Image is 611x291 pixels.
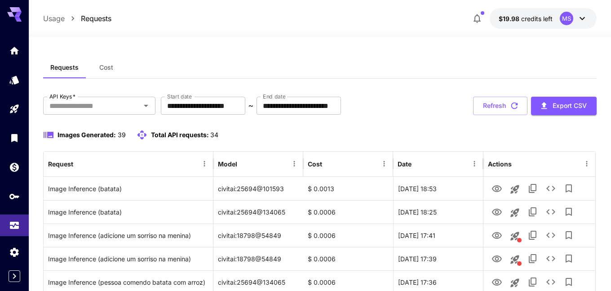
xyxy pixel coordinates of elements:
[490,8,597,29] button: $19.9817MS
[506,227,524,245] button: This request includes a reference image. Clicking this will load all other parameters, but for pr...
[398,160,412,168] div: Date
[9,246,20,258] div: Settings
[50,63,79,72] span: Requests
[499,14,553,23] div: $19.9817
[213,200,303,224] div: civitai:25694@134065
[48,224,208,247] div: Click to copy prompt
[488,249,506,268] button: View Image
[560,226,578,244] button: Add to library
[303,247,393,270] div: $ 0.0006
[488,273,506,291] button: View Image
[167,93,192,100] label: Start date
[248,100,253,111] p: ~
[412,157,425,170] button: Sort
[49,93,75,100] label: API Keys
[198,157,211,170] button: Menu
[43,13,111,24] nav: breadcrumb
[393,200,483,224] div: 31 Aug, 2025 18:25
[542,179,560,197] button: See details
[9,270,20,282] button: Expand sidebar
[560,273,578,291] button: Add to library
[48,247,208,270] div: Click to copy prompt
[506,251,524,269] button: This request includes a reference image. Clicking this will load all other parameters, but for pr...
[213,224,303,247] div: civitai:18798@54849
[378,157,390,170] button: Menu
[580,157,593,170] button: Menu
[473,97,527,115] button: Refresh
[506,180,524,198] button: Launch in playground
[99,63,113,72] span: Cost
[9,191,20,202] div: API Keys
[521,15,553,22] span: credits left
[560,250,578,268] button: Add to library
[303,224,393,247] div: $ 0.0006
[542,273,560,291] button: See details
[488,160,512,168] div: Actions
[140,99,152,112] button: Open
[303,177,393,200] div: $ 0.0013
[393,247,483,270] div: 31 Aug, 2025 17:39
[506,204,524,222] button: Launch in playground
[488,179,506,197] button: View Image
[118,131,126,139] span: 39
[58,131,116,139] span: Images Generated:
[393,224,483,247] div: 31 Aug, 2025 17:41
[308,160,322,168] div: Cost
[218,160,237,168] div: Model
[9,217,20,228] div: Usage
[560,179,578,197] button: Add to library
[524,179,542,197] button: Copy TaskUUID
[48,177,208,200] div: Click to copy prompt
[9,159,20,170] div: Wallet
[542,203,560,221] button: See details
[213,247,303,270] div: civitai:18798@54849
[288,157,301,170] button: Menu
[213,177,303,200] div: civitai:25694@101593
[468,157,481,170] button: Menu
[524,226,542,244] button: Copy TaskUUID
[9,132,20,143] div: Library
[531,97,597,115] button: Export CSV
[542,226,560,244] button: See details
[393,177,483,200] div: 31 Aug, 2025 18:53
[499,15,521,22] span: $19.98
[524,273,542,291] button: Copy TaskUUID
[238,157,251,170] button: Sort
[43,13,65,24] a: Usage
[263,93,285,100] label: End date
[9,74,20,85] div: Models
[488,226,506,244] button: View Image
[524,250,542,268] button: Copy TaskUUID
[48,201,208,224] div: Click to copy prompt
[74,157,87,170] button: Sort
[9,45,20,56] div: Home
[560,12,573,25] div: MS
[524,203,542,221] button: Copy TaskUUID
[210,131,218,139] span: 34
[542,250,560,268] button: See details
[9,103,20,115] div: Playground
[81,13,111,24] a: Requests
[303,200,393,224] div: $ 0.0006
[151,131,209,139] span: Total API requests:
[488,202,506,221] button: View Image
[48,160,73,168] div: Request
[323,157,336,170] button: Sort
[560,203,578,221] button: Add to library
